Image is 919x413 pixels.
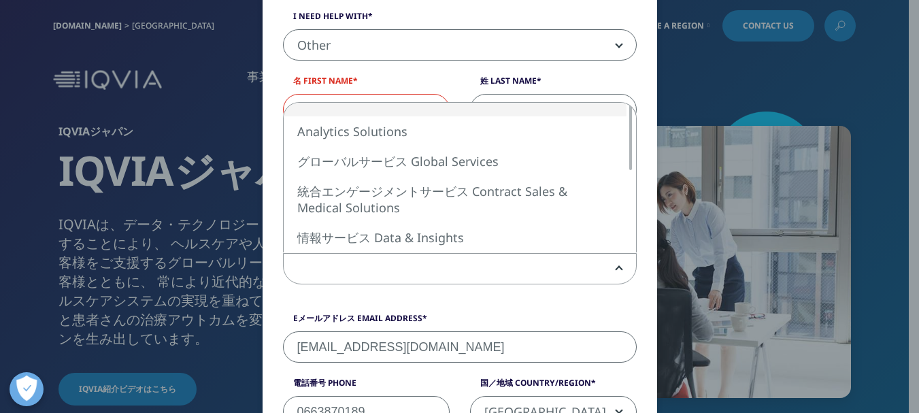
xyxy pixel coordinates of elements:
[470,377,637,396] label: 国／地域 Country/Region
[284,176,626,222] li: 統合エンゲージメントサービス Contract Sales & Medical Solutions
[470,75,637,94] label: 姓 Last Name
[283,10,637,29] label: I need help with
[10,372,44,406] button: 優先設定センターを開く
[283,29,637,61] span: Other
[284,146,626,176] li: グローバルサービス Global Services
[284,30,636,61] span: Other
[283,377,450,396] label: 電話番号 Phone
[283,312,637,331] label: Eメールアドレス Email Address
[284,222,626,252] li: 情報サービス Data & Insights
[284,116,626,146] li: Analytics Solutions
[283,75,450,94] label: 名 First Name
